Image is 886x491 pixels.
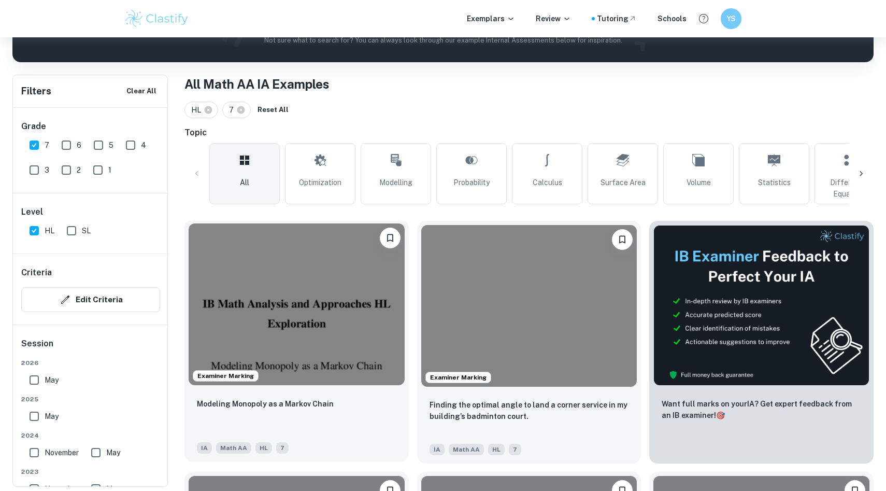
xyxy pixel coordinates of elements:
span: IA [430,444,445,455]
span: 🎯 [716,411,725,419]
span: 2025 [21,395,160,404]
span: May [45,374,59,386]
span: Probability [453,177,490,188]
span: 2026 [21,358,160,368]
p: Want full marks on your IA ? Get expert feedback from an IB examiner! [662,398,861,421]
span: HL [45,225,54,236]
span: Math AA [449,444,484,455]
h6: Session [21,338,160,358]
span: 5 [109,139,113,151]
span: HL [488,444,505,455]
button: Clear All [124,83,159,99]
h6: Grade [21,120,160,133]
button: Reset All [255,102,291,118]
a: Examiner MarkingBookmarkFinding the optimal angle to land a corner service in my building’s badmi... [417,221,641,464]
span: 2023 [21,467,160,476]
span: Math AA [216,442,251,454]
span: May [45,411,59,422]
button: Bookmark [380,228,401,248]
span: 4 [141,139,146,151]
span: 7 [229,104,238,116]
span: Optimization [299,177,341,188]
a: Tutoring [597,13,637,24]
span: May [106,447,120,458]
h6: YS [725,13,737,24]
span: Volume [687,177,711,188]
span: Surface Area [601,177,646,188]
span: 2024 [21,431,160,440]
h6: Level [21,206,160,218]
span: 7 [45,139,49,151]
span: HL [191,104,206,116]
span: Statistics [758,177,791,188]
p: Modeling Monopoly as a Markov Chain [197,398,334,410]
a: ThumbnailWant full marks on yourIA? Get expert feedback from an IB examiner! [649,221,874,464]
button: Edit Criteria [21,287,160,312]
span: Modelling [379,177,412,188]
span: 6 [77,139,81,151]
span: 3 [45,164,49,176]
img: Math AA IA example thumbnail: Finding the optimal angle to land a corn [421,225,637,387]
h1: All Math AA IA Examples [184,75,874,93]
span: Calculus [533,177,562,188]
span: SL [82,225,91,236]
span: Differential Equations [819,177,880,200]
span: 7 [509,444,521,455]
p: Finding the optimal angle to land a corner service in my building’s badminton court. [430,399,629,422]
p: Not sure what to search for? You can always look through our example Internal Assessments below f... [21,35,865,46]
h6: Filters [21,84,51,99]
div: 7 [222,102,251,118]
a: Schools [658,13,687,24]
a: Examiner MarkingBookmarkModeling Monopoly as a Markov ChainIAMath AAHL7 [184,221,409,464]
p: Review [536,13,571,24]
img: Math AA IA example thumbnail: Modeling Monopoly as a Markov Chain [189,223,405,385]
span: HL [255,442,272,454]
button: YS [721,8,741,29]
h6: Topic [184,127,874,139]
span: Examiner Marking [426,373,491,382]
span: 2 [77,164,81,176]
span: All [240,177,249,188]
span: 1 [108,164,111,176]
img: Clastify logo [124,8,190,29]
span: Examiner Marking [193,371,258,381]
span: 7 [276,442,289,454]
span: IA [197,442,212,454]
span: November [45,447,79,458]
button: Help and Feedback [695,10,712,27]
button: Bookmark [612,229,633,250]
h6: Criteria [21,266,52,279]
img: Thumbnail [653,225,869,386]
div: HL [184,102,218,118]
p: Exemplars [467,13,515,24]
